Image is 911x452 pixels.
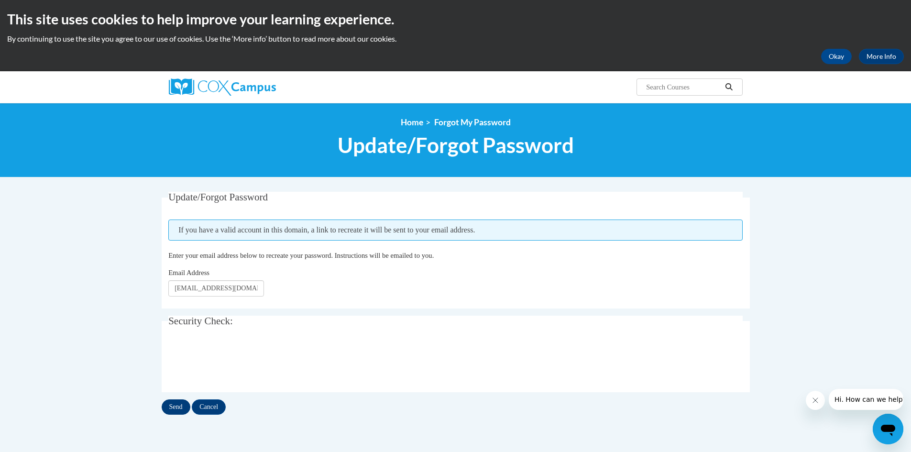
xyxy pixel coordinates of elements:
a: More Info [859,49,904,64]
button: Search [722,81,736,93]
p: By continuing to use the site you agree to our use of cookies. Use the ‘More info’ button to read... [7,33,904,44]
iframe: Close message [806,391,825,410]
input: Cancel [192,399,226,415]
input: Send [162,399,190,415]
span: Forgot My Password [434,117,511,127]
iframe: reCAPTCHA [168,343,314,380]
button: Okay [821,49,852,64]
input: Email [168,280,264,297]
span: If you have a valid account in this domain, a link to recreate it will be sent to your email addr... [168,220,743,241]
span: Update/Forgot Password [168,191,268,203]
input: Search Courses [645,81,722,93]
span: Hi. How can we help? [6,7,77,14]
iframe: Button to launch messaging window [873,414,903,444]
span: Email Address [168,269,209,276]
iframe: Message from company [829,389,903,410]
span: Update/Forgot Password [338,132,574,158]
a: Cox Campus [169,78,351,96]
a: Home [401,117,423,127]
span: Enter your email address below to recreate your password. Instructions will be emailed to you. [168,252,434,259]
span: Security Check: [168,315,233,327]
img: Cox Campus [169,78,276,96]
h2: This site uses cookies to help improve your learning experience. [7,10,904,29]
